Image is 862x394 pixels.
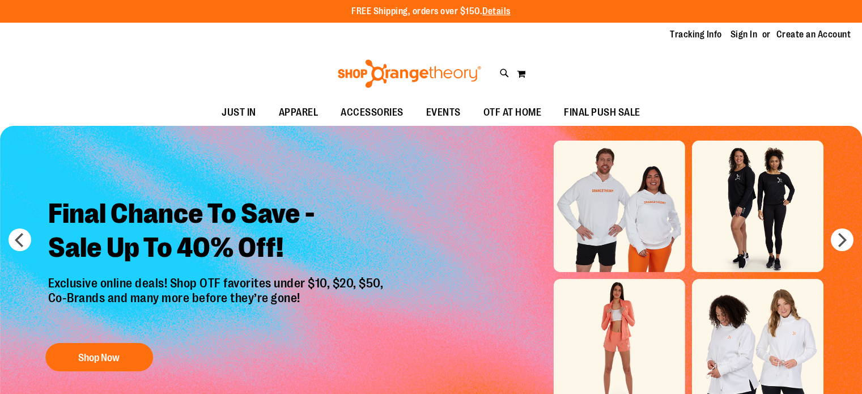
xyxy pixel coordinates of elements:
[670,28,722,41] a: Tracking Info
[482,6,511,16] a: Details
[267,100,330,126] a: APPAREL
[329,100,415,126] a: ACCESSORIES
[426,100,461,125] span: EVENTS
[341,100,404,125] span: ACCESSORIES
[564,100,640,125] span: FINAL PUSH SALE
[415,100,472,126] a: EVENTS
[336,60,483,88] img: Shop Orangetheory
[483,100,542,125] span: OTF AT HOME
[472,100,553,126] a: OTF AT HOME
[776,28,851,41] a: Create an Account
[831,228,853,251] button: next
[45,343,153,371] button: Shop Now
[351,5,511,18] p: FREE Shipping, orders over $150.
[9,228,31,251] button: prev
[279,100,319,125] span: APPAREL
[553,100,652,126] a: FINAL PUSH SALE
[210,100,267,126] a: JUST IN
[40,188,395,276] h2: Final Chance To Save - Sale Up To 40% Off!
[222,100,256,125] span: JUST IN
[731,28,758,41] a: Sign In
[40,276,395,332] p: Exclusive online deals! Shop OTF favorites under $10, $20, $50, Co-Brands and many more before th...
